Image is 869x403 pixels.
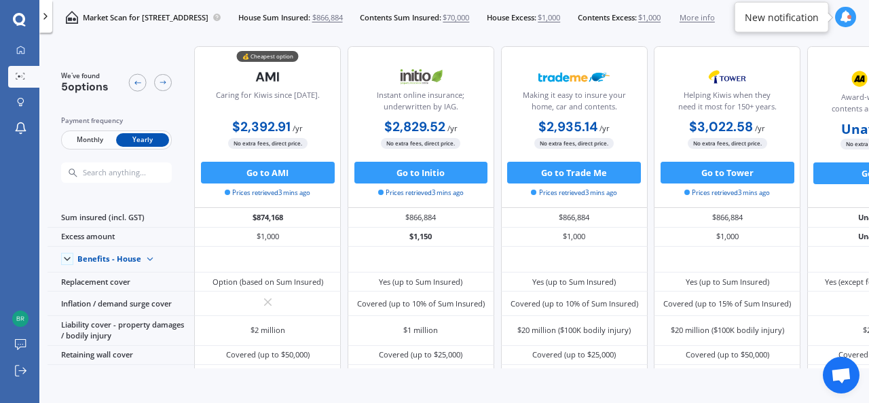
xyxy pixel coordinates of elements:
[61,71,109,81] span: We've found
[116,133,169,147] span: Yearly
[83,12,208,23] p: Market Scan for [STREET_ADDRESS]
[823,357,859,393] div: Open chat
[532,349,616,360] div: Covered (up to $25,000)
[538,118,597,135] b: $2,935.14
[360,12,441,23] span: Contents Sum Insured:
[654,228,800,247] div: $1,000
[379,277,462,287] div: Yes (up to Sum Insured)
[403,325,438,336] div: $1 million
[348,208,494,227] div: $866,884
[141,251,159,268] img: Benefit content down
[48,228,194,247] div: Excess amount
[534,138,614,148] span: No extra fees, direct price.
[48,316,194,346] div: Liability cover - property damages / bodily injury
[663,90,791,117] div: Helping Kiwis when they need it most for 150+ years.
[61,80,109,94] span: 5 options
[507,162,641,183] button: Go to Trade Me
[691,63,763,90] img: Tower.webp
[654,208,800,227] div: $866,884
[226,349,310,360] div: Covered (up to $50,000)
[48,365,194,384] div: Temporary accommodation
[61,116,172,126] div: Payment frequency
[663,298,791,309] div: Covered (up to 15% of Sum Insured)
[688,138,767,148] span: No extra fees, direct price.
[661,162,794,183] button: Go to Tower
[77,254,141,264] div: Benefits - House
[578,12,637,23] span: Contents Excess:
[745,10,819,24] div: New notification
[599,123,610,133] span: / yr
[357,298,485,309] div: Covered (up to 10% of Sum Insured)
[686,277,769,287] div: Yes (up to Sum Insured)
[232,63,304,90] img: AMI-text-1.webp
[510,90,637,117] div: Making it easy to insure your home, car and contents.
[357,90,485,117] div: Instant online insurance; underwritten by IAG.
[511,298,638,309] div: Covered (up to 10% of Sum Insured)
[354,162,488,183] button: Go to Initio
[225,188,310,198] span: Prices retrieved 3 mins ago
[379,349,462,360] div: Covered (up to $25,000)
[755,123,765,133] span: / yr
[517,325,631,336] div: $20 million ($100K bodily injury)
[447,123,458,133] span: / yr
[194,228,341,247] div: $1,000
[216,90,320,117] div: Caring for Kiwis since [DATE].
[312,12,343,23] span: $866,884
[531,188,616,198] span: Prices retrieved 3 mins ago
[348,228,494,247] div: $1,150
[680,12,715,23] span: More info
[532,277,616,287] div: Yes (up to Sum Insured)
[12,311,29,327] img: e734267e411b0233e583b4c105b3fcc2
[487,12,536,23] span: House Excess:
[48,292,194,315] div: Inflation / demand surge cover
[538,12,560,23] span: $1,000
[48,346,194,365] div: Retaining wall cover
[238,12,310,23] span: House Sum Insured:
[48,208,194,227] div: Sum insured (incl. GST)
[684,188,770,198] span: Prices retrieved 3 mins ago
[501,228,648,247] div: $1,000
[378,188,464,198] span: Prices retrieved 3 mins ago
[385,63,457,90] img: Initio.webp
[201,162,335,183] button: Go to AMI
[228,138,308,148] span: No extra fees, direct price.
[689,118,753,135] b: $3,022.58
[63,133,116,147] span: Monthly
[381,138,460,148] span: No extra fees, direct price.
[686,349,769,360] div: Covered (up to $50,000)
[293,123,303,133] span: / yr
[48,273,194,292] div: Replacement cover
[232,118,291,135] b: $2,392.91
[384,118,445,135] b: $2,829.52
[671,325,784,336] div: $20 million ($100K bodily injury)
[81,168,193,177] input: Search anything...
[443,12,469,23] span: $70,000
[212,277,323,287] div: Option (based on Sum Insured)
[501,208,648,227] div: $866,884
[538,63,610,90] img: Trademe.webp
[638,12,661,23] span: $1,000
[237,51,299,62] div: 💰 Cheapest option
[194,208,341,227] div: $874,168
[65,11,78,24] img: home-and-contents.b802091223b8502ef2dd.svg
[251,325,285,336] div: $2 million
